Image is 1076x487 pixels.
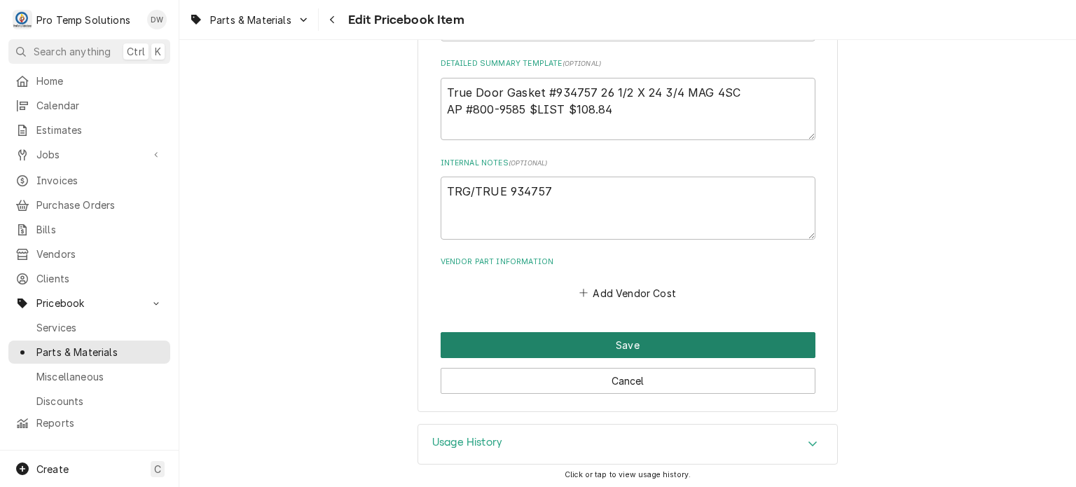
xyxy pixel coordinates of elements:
div: Accordion Header [418,425,837,464]
a: Go to Pricebook [8,291,170,315]
a: Discounts [8,390,170,413]
div: Detailed Summary Template [441,58,815,140]
a: Go to Parts & Materials [184,8,315,32]
div: Pro Temp Solutions's Avatar [13,10,32,29]
span: Pricebook [36,296,142,310]
span: Invoices [36,173,163,188]
span: Click or tap to view usage history. [565,470,691,479]
a: Go to Help Center [8,443,170,466]
span: Ctrl [127,44,145,59]
div: Button Group Row [441,358,815,394]
a: Parts & Materials [8,341,170,364]
div: DW [147,10,167,29]
span: Calendar [36,98,163,113]
span: Create [36,463,69,475]
a: Services [8,316,170,339]
div: Vendor Part Information [441,256,815,303]
span: Help Center [36,447,162,462]
button: Save [441,332,815,358]
button: Add Vendor Cost [577,283,679,303]
button: Navigate back [322,8,344,31]
label: Detailed Summary Template [441,58,815,69]
a: Home [8,69,170,92]
span: Vendors [36,247,163,261]
a: Bills [8,218,170,241]
textarea: TRG/TRUE 934757 [441,177,815,240]
span: ( optional ) [563,60,602,67]
a: Go to Jobs [8,143,170,166]
span: Parts & Materials [36,345,163,359]
span: C [154,462,161,476]
button: Accordion Details Expand Trigger [418,425,837,464]
span: Parts & Materials [210,13,291,27]
a: Reports [8,411,170,434]
div: Internal Notes [441,158,815,240]
div: Button Group [441,332,815,394]
span: Jobs [36,147,142,162]
label: Internal Notes [441,158,815,169]
div: Usage History [418,424,838,465]
h3: Usage History [432,436,502,449]
a: Estimates [8,118,170,142]
span: Clients [36,271,163,286]
span: Purchase Orders [36,198,163,212]
div: Button Group Row [441,332,815,358]
label: Vendor Part Information [441,256,815,268]
a: Calendar [8,94,170,117]
div: Dana Williams's Avatar [147,10,167,29]
span: Reports [36,416,163,430]
a: Vendors [8,242,170,266]
span: Bills [36,222,163,237]
span: Services [36,320,163,335]
span: Estimates [36,123,163,137]
textarea: True Door Gasket #934757 26 1/2 X 24 3/4 MAG 4SC AP #800-9585 $LIST $108.84 [441,78,815,141]
a: Purchase Orders [8,193,170,217]
span: Miscellaneous [36,369,163,384]
span: ( optional ) [509,159,548,167]
span: Search anything [34,44,111,59]
a: Clients [8,267,170,290]
button: Cancel [441,368,815,394]
span: Discounts [36,394,163,409]
span: Home [36,74,163,88]
span: Edit Pricebook Item [344,11,464,29]
button: Search anythingCtrlK [8,39,170,64]
div: P [13,10,32,29]
span: K [155,44,161,59]
a: Invoices [8,169,170,192]
div: Pro Temp Solutions [36,13,130,27]
a: Miscellaneous [8,365,170,388]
